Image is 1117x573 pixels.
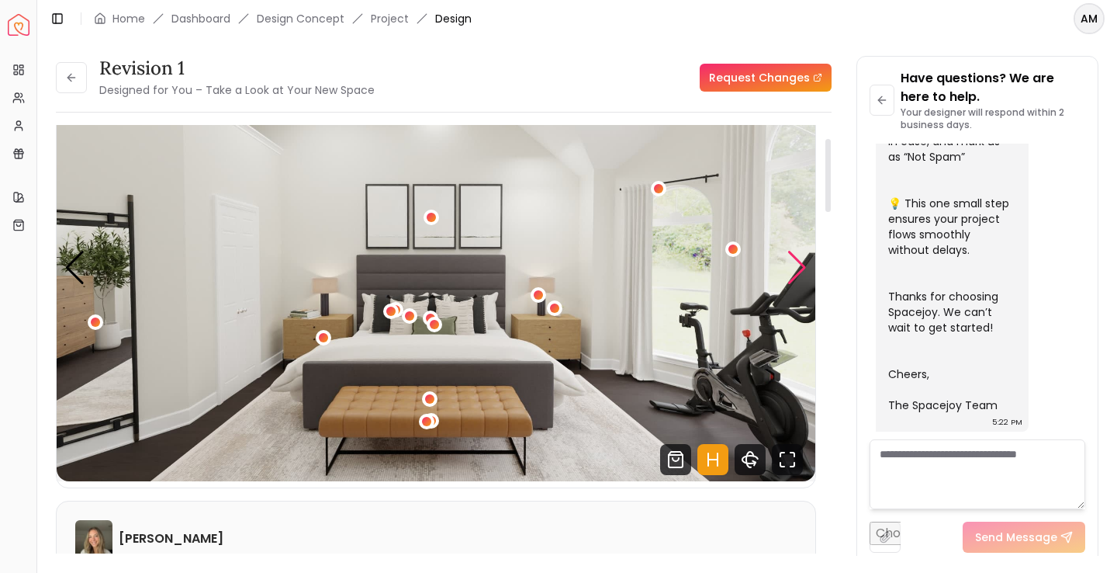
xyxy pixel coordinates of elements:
a: Project [371,11,409,26]
svg: Fullscreen [772,444,803,475]
button: AM [1074,3,1105,34]
a: Spacejoy [8,14,29,36]
a: Dashboard [171,11,230,26]
div: 1 / 5 [57,54,815,481]
img: Design Render 1 [57,54,815,481]
nav: breadcrumb [94,11,472,26]
div: 5:22 PM [992,415,1022,430]
svg: Shop Products from this design [660,444,691,475]
small: Designed for You – Take a Look at Your New Space [99,82,375,98]
p: Have questions? We are here to help. [901,69,1085,106]
img: Sarah Nelson [75,520,112,557]
h3: Revision 1 [99,56,375,81]
div: Next slide [787,251,807,285]
svg: 360 View [735,444,766,475]
a: Home [112,11,145,26]
svg: Hotspots Toggle [697,444,728,475]
img: Spacejoy Logo [8,14,29,36]
div: Previous slide [64,251,85,285]
h6: [PERSON_NAME] [119,530,223,548]
span: AM [1075,5,1103,33]
p: Your designer will respond within 2 business days. [901,106,1085,131]
li: Design Concept [257,11,344,26]
span: Design [435,11,472,26]
a: Request Changes [700,64,832,92]
div: Carousel [57,54,815,481]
